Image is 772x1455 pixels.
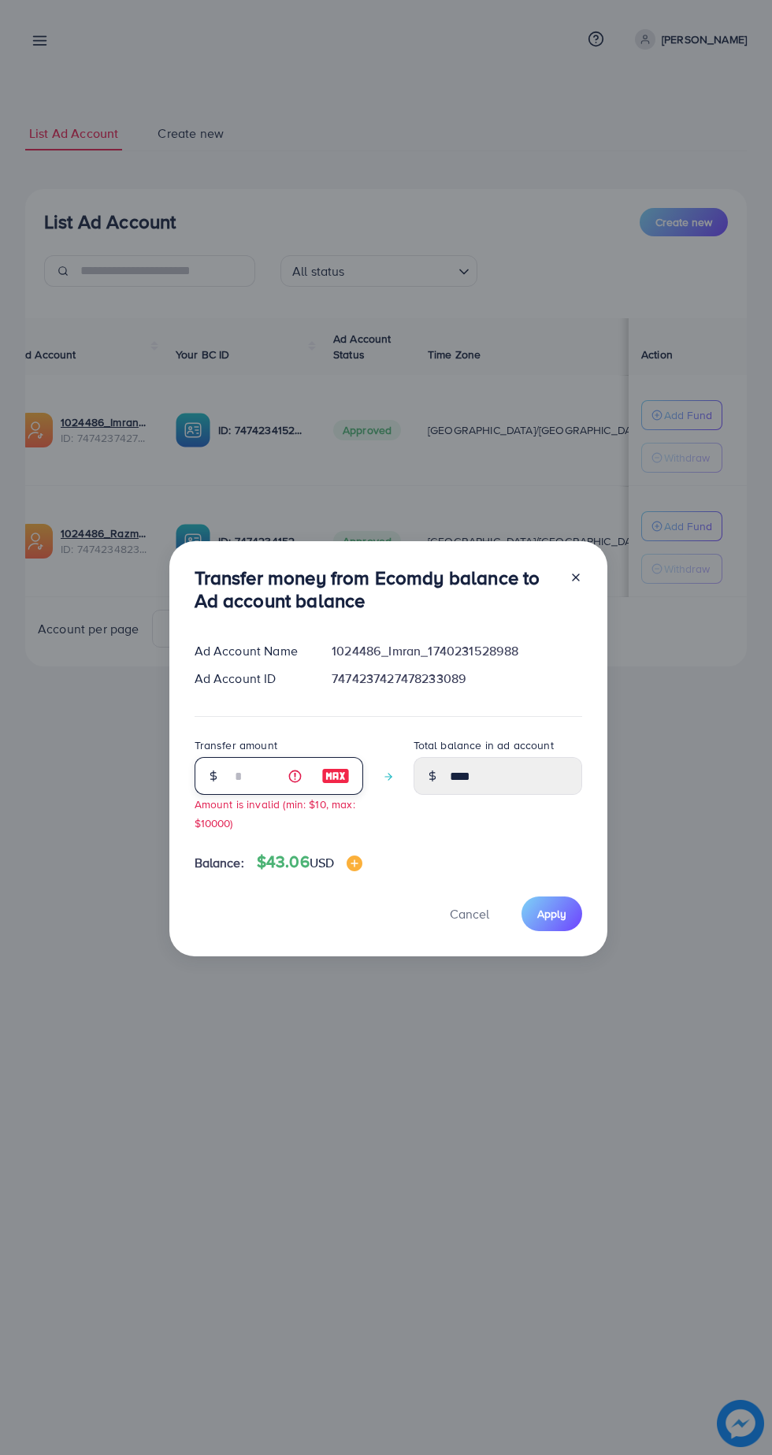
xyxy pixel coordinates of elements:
label: Total balance in ad account [414,737,554,753]
h3: Transfer money from Ecomdy balance to Ad account balance [195,566,557,612]
span: Apply [537,906,566,922]
label: Transfer amount [195,737,277,753]
span: USD [310,854,334,871]
img: image [347,856,362,871]
span: Cancel [450,905,489,922]
button: Apply [521,896,582,930]
img: image [321,766,350,785]
button: Cancel [430,896,509,930]
div: 1024486_Imran_1740231528988 [319,642,594,660]
small: Amount is invalid (min: $10, max: $10000) [195,796,355,830]
span: Balance: [195,854,244,872]
div: Ad Account Name [182,642,320,660]
h4: $43.06 [257,852,362,872]
div: 7474237427478233089 [319,670,594,688]
div: Ad Account ID [182,670,320,688]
